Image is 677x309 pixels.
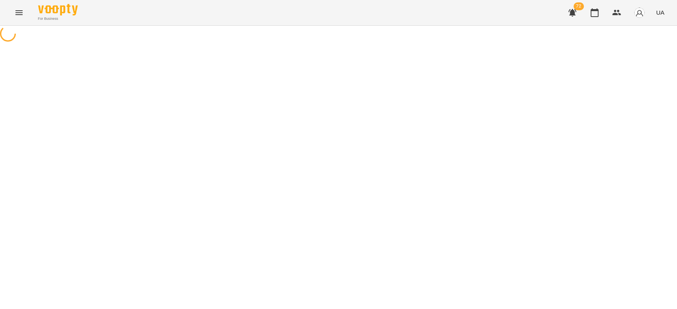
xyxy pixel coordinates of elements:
button: Menu [10,3,29,22]
img: avatar_s.png [634,7,645,18]
span: For Business [38,16,78,21]
span: 72 [573,2,584,10]
button: UA [653,5,667,20]
span: UA [656,8,664,17]
img: Voopty Logo [38,4,78,15]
